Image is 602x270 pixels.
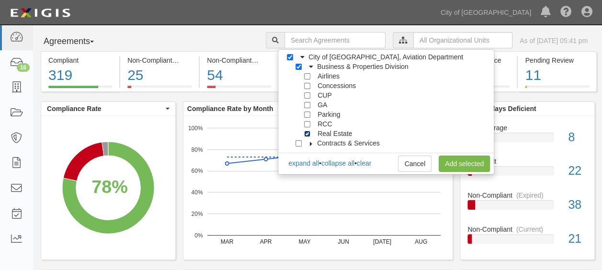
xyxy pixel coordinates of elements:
div: Compliant [48,56,112,65]
span: CUP [318,91,332,99]
a: No Coverage8 [467,123,587,157]
a: expand all [288,159,319,167]
div: 319 [48,65,112,86]
text: AUG [415,238,427,245]
div: 22 [561,162,594,180]
a: collapse all [321,159,354,167]
div: Non-Compliant [460,191,594,200]
div: 25 [127,65,192,86]
button: Agreements [41,32,113,51]
span: Concessions [318,82,356,90]
div: Non-Compliant [460,225,594,234]
text: MAY [298,238,310,245]
div: Non-Compliant (Current) [127,56,192,65]
div: In Default [460,157,594,166]
span: RCC [318,120,332,128]
text: 100% [188,124,203,131]
div: (Expired) [256,56,283,65]
span: GA [318,101,327,109]
a: Non-Compliant(Current)21 [467,225,587,251]
svg: A chart. [183,116,453,259]
text: MAR [220,238,233,245]
div: As of [DATE] 05:41 pm [520,36,588,45]
div: 8 [561,129,594,146]
text: [DATE] [373,238,391,245]
a: Cancel [398,156,432,172]
span: Parking [318,111,340,118]
b: Over 90 days Deficient [464,105,536,112]
span: Compliance Rate [47,104,163,113]
div: 11 [525,65,589,86]
span: Real Estate [318,130,352,137]
span: Business & Properties Division [317,63,409,70]
input: Search Agreements [284,32,386,48]
div: 16 [17,63,30,72]
span: Airlines [318,72,340,80]
text: 80% [191,146,203,153]
a: Add selected [439,156,490,172]
div: Non-Compliant (Expired) [207,56,271,65]
div: No Coverage [460,123,594,133]
a: Non-Compliant(Current)25 [120,86,199,93]
text: APR [260,238,272,245]
div: (Current) [176,56,203,65]
a: clear [357,159,371,167]
text: 60% [191,168,203,174]
a: In Default22 [467,157,587,191]
button: Compliance Rate [41,102,175,115]
a: City of [GEOGRAPHIC_DATA] [436,3,536,22]
span: Contracts & Services [317,139,380,147]
text: JUN [338,238,349,245]
div: (Current) [516,225,543,234]
svg: A chart. [41,116,175,259]
div: 38 [561,196,594,214]
a: Non-Compliant(Expired)54 [200,86,278,93]
a: Pending Review11 [518,86,596,93]
div: • • [288,158,371,168]
text: 0% [194,232,203,238]
div: 54 [207,65,271,86]
b: Compliance Rate by Month [187,105,273,112]
text: 20% [191,211,203,217]
div: (Expired) [516,191,544,200]
img: logo-5460c22ac91f19d4615b14bd174203de0afe785f0fc80cf4dbbc73dc1793850b.png [7,4,73,22]
text: 40% [191,189,203,196]
span: City of [GEOGRAPHIC_DATA], Aviation Department [308,53,463,61]
input: All Organizational Units [413,32,512,48]
i: Help Center - Complianz [560,7,572,18]
div: Pending Review [525,56,589,65]
a: Non-Compliant(Expired)38 [467,191,587,225]
a: Compliant319 [41,86,119,93]
div: 21 [561,230,594,247]
div: 78% [91,174,127,200]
